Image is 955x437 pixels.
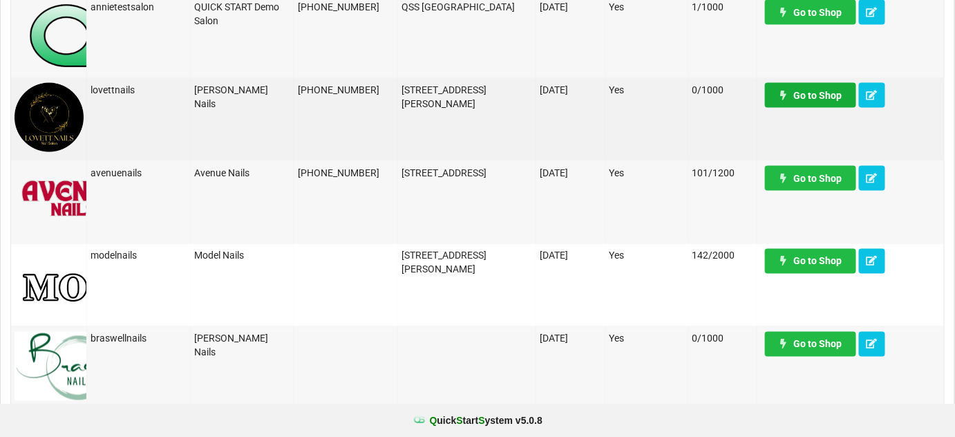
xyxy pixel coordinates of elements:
div: [DATE] [540,249,601,263]
div: [PERSON_NAME] Nails [194,83,290,111]
img: AvenueNails-Logo.png [15,166,130,235]
span: S [457,415,463,426]
div: [STREET_ADDRESS] [401,166,532,180]
div: Yes [609,249,684,263]
span: S [478,415,484,426]
div: Yes [609,332,684,346]
div: 142/2000 [692,249,753,263]
div: lovettnails [91,83,187,97]
div: [DATE] [540,166,601,180]
div: [STREET_ADDRESS][PERSON_NAME] [401,249,532,277]
div: [PHONE_NUMBER] [298,166,394,180]
div: Yes [609,166,684,180]
div: 101/1200 [692,166,753,180]
div: [DATE] [540,332,601,346]
span: Q [430,415,437,426]
img: Lovett1.png [15,83,84,152]
div: [PERSON_NAME] Nails [194,332,290,360]
img: BraswellNails-logo.png [15,332,291,401]
img: favicon.ico [413,413,426,427]
a: Go to Shop [765,332,856,357]
img: MN-Logo1.png [15,249,369,318]
div: modelnails [91,249,187,263]
div: [STREET_ADDRESS][PERSON_NAME] [401,83,532,111]
div: braswellnails [91,332,187,346]
div: Yes [609,83,684,97]
a: Go to Shop [765,83,856,108]
div: Avenue Nails [194,166,290,180]
div: Model Nails [194,249,290,263]
b: uick tart ystem v 5.0.8 [430,413,542,427]
div: [DATE] [540,83,601,97]
a: Go to Shop [765,249,856,274]
div: avenuenails [91,166,187,180]
a: Go to Shop [765,166,856,191]
div: 0/1000 [692,332,753,346]
div: 0/1000 [692,83,753,97]
div: [PHONE_NUMBER] [298,83,394,97]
